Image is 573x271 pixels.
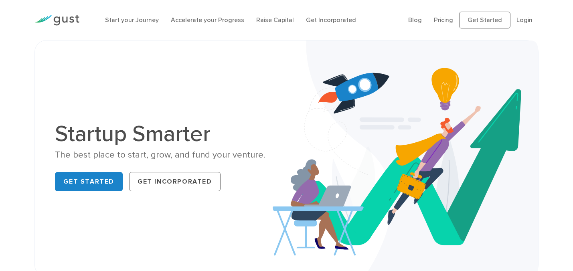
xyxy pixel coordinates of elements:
a: Blog [408,16,422,24]
a: Get Incorporated [306,16,356,24]
a: Get Started [55,172,123,191]
img: Gust Logo [34,15,79,26]
a: Raise Capital [256,16,294,24]
h1: Startup Smarter [55,123,280,145]
a: Login [516,16,533,24]
a: Pricing [434,16,453,24]
a: Start your Journey [105,16,159,24]
a: Accelerate your Progress [171,16,244,24]
div: The best place to start, grow, and fund your venture. [55,149,280,161]
a: Get Incorporated [129,172,221,191]
a: Get Started [459,12,510,28]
